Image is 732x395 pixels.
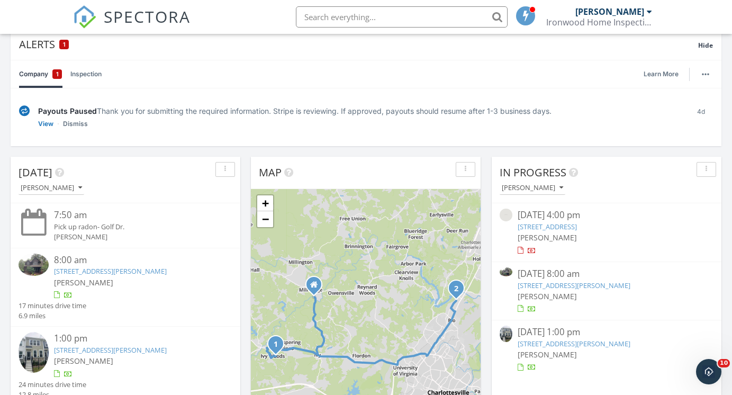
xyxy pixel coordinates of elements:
div: Ironwood Home Inspections [546,17,652,28]
a: [DATE] 8:00 am [STREET_ADDRESS][PERSON_NAME] [PERSON_NAME] [500,267,713,315]
div: [PERSON_NAME] [54,232,214,242]
img: 9538379%2Fcover_photos%2FGBTxcyvpQZVBS5BVxRTB%2Fsmall.jpg [19,254,49,276]
div: 2241 Decca Lane, Charlottesville VA 22901 [314,284,320,291]
span: 1 [56,69,59,79]
input: Search everything... [296,6,508,28]
img: streetview [500,209,512,221]
a: Zoom in [257,195,273,211]
span: [PERSON_NAME] [518,349,577,360]
div: 6.9 miles [19,311,86,321]
a: Inspection [70,60,102,88]
div: Alerts [19,37,698,51]
span: Hide [698,41,713,50]
div: 2245 Woodburn Rd, Charlottesville, VA 22901 [456,288,463,294]
span: Payouts Paused [38,106,97,115]
a: [DATE] 4:00 pm [STREET_ADDRESS] [PERSON_NAME] [500,209,713,256]
a: Zoom out [257,211,273,227]
button: [PERSON_NAME] [500,181,565,195]
div: [PERSON_NAME] [575,6,644,17]
div: [DATE] 8:00 am [518,267,696,281]
img: 9507004%2Freports%2F8c5da1c8-1f56-417c-a695-9f3c9898b669%2Fcover_photos%2FREnxdIhju2WXaHKBHGzs%2F... [19,332,49,372]
img: 9538379%2Fcover_photos%2FGBTxcyvpQZVBS5BVxRTB%2Fsmall.jpg [500,267,512,277]
a: Dismiss [63,119,88,129]
iframe: Intercom live chat [696,359,721,384]
span: [PERSON_NAME] [54,356,113,366]
div: 1:00 pm [54,332,214,345]
a: [DATE] 1:00 pm [STREET_ADDRESS][PERSON_NAME] [PERSON_NAME] [500,326,713,373]
span: 1 [63,41,66,48]
a: [STREET_ADDRESS][PERSON_NAME] [518,339,630,348]
a: [STREET_ADDRESS][PERSON_NAME] [518,281,630,290]
a: [STREET_ADDRESS] [518,222,577,231]
a: [STREET_ADDRESS][PERSON_NAME] [54,266,167,276]
div: 7:50 am [54,209,214,222]
span: 10 [718,359,730,367]
button: [PERSON_NAME] [19,181,84,195]
span: [PERSON_NAME] [518,291,577,301]
a: Company [19,60,62,88]
div: 24 minutes drive time [19,380,86,390]
div: 3915 William Ct, Charlottesville, VA 22903 [276,344,282,350]
i: 2 [454,285,458,293]
a: 8:00 am [STREET_ADDRESS][PERSON_NAME] [PERSON_NAME] 17 minutes drive time 6.9 miles [19,254,232,321]
a: [STREET_ADDRESS][PERSON_NAME] [54,345,167,355]
i: 1 [274,341,278,348]
span: Map [259,165,282,179]
img: 9507004%2Freports%2F8c5da1c8-1f56-417c-a695-9f3c9898b669%2Fcover_photos%2FREnxdIhju2WXaHKBHGzs%2F... [500,326,512,342]
img: under-review-2fe708636b114a7f4b8d.svg [19,105,30,116]
img: ellipsis-632cfdd7c38ec3a7d453.svg [702,73,709,75]
span: [PERSON_NAME] [54,277,113,288]
div: [DATE] 1:00 pm [518,326,696,339]
span: [PERSON_NAME] [518,232,577,243]
div: [PERSON_NAME] [21,184,82,192]
span: [DATE] [19,165,52,179]
span: SPECTORA [104,5,191,28]
img: The Best Home Inspection Software - Spectora [73,5,96,29]
div: [PERSON_NAME] [502,184,563,192]
div: 17 minutes drive time [19,301,86,311]
div: 8:00 am [54,254,214,267]
span: In Progress [500,165,566,179]
a: SPECTORA [73,14,191,37]
div: [DATE] 4:00 pm [518,209,696,222]
div: Pick up radon- Golf Dr. [54,222,214,232]
div: 4d [689,105,713,129]
a: View [38,119,53,129]
a: Learn More [644,69,685,79]
div: Thank you for submitting the required information. Stripe is reviewing. If approved, payouts shou... [38,105,681,116]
